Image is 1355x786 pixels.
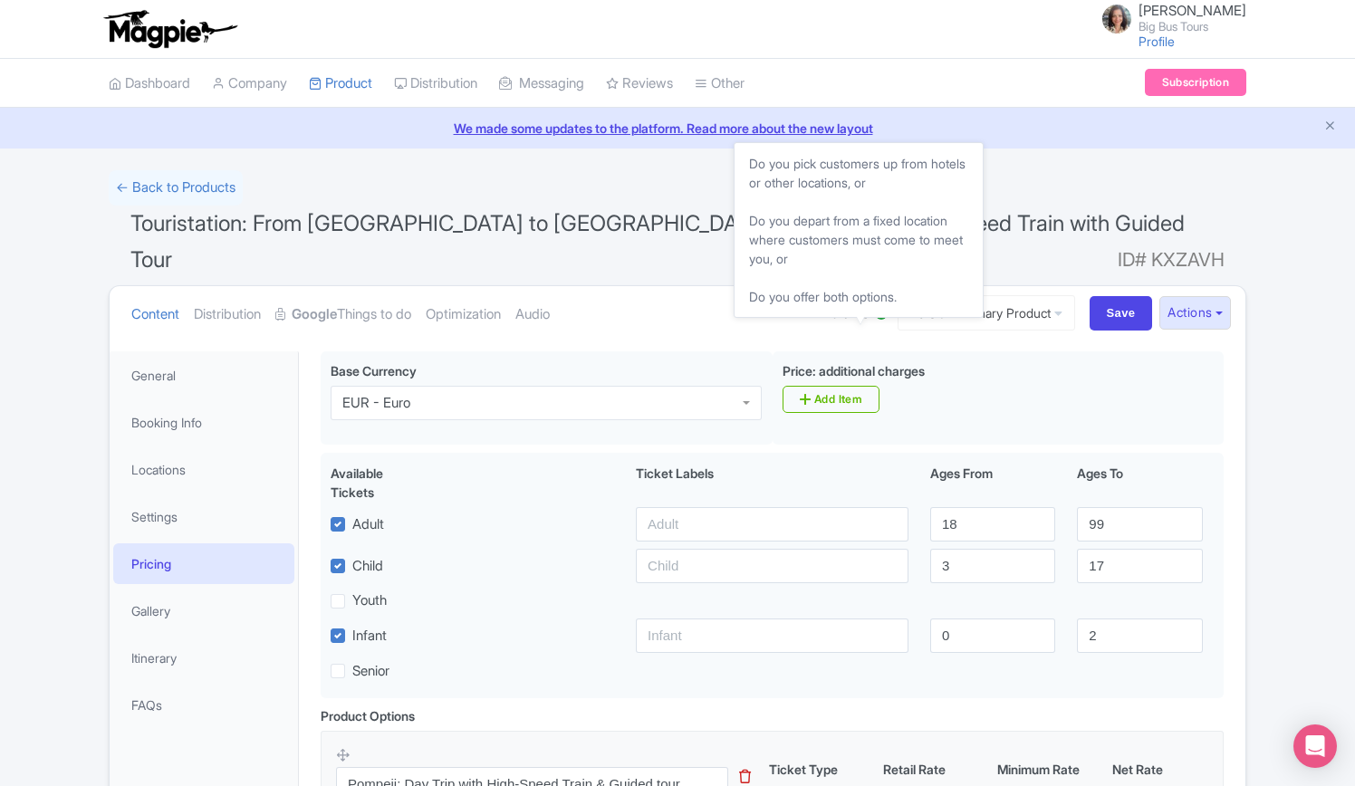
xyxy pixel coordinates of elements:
[1323,117,1337,138] button: Close announcement
[109,170,243,206] a: ← Back to Products
[352,514,384,535] label: Adult
[876,760,990,779] div: Retail Rate
[113,355,294,396] a: General
[426,286,501,343] a: Optimization
[783,386,879,413] a: Add Item
[898,295,1075,331] a: Version: Primary Product
[212,59,287,109] a: Company
[131,286,179,343] a: Content
[606,59,673,109] a: Reviews
[749,154,968,306] div: Do you pick customers up from hotels or other locations, or Do you depart from a fixed location w...
[113,496,294,537] a: Settings
[321,706,415,725] div: Product Options
[342,395,410,411] div: EUR - Euro
[113,543,294,584] a: Pricing
[352,556,383,577] label: Child
[625,464,919,502] div: Ticket Labels
[100,9,240,49] img: logo-ab69f6fb50320c5b225c76a69d11143b.png
[1091,4,1246,33] a: [PERSON_NAME] Big Bus Tours
[331,464,428,502] div: Available Tickets
[636,507,908,542] input: Adult
[352,661,389,682] label: Senior
[636,618,908,653] input: Infant
[113,449,294,490] a: Locations
[113,590,294,631] a: Gallery
[1105,760,1219,779] div: Net Rate
[1066,464,1213,502] div: Ages To
[1139,21,1246,33] small: Big Bus Tours
[762,760,876,779] div: Ticket Type
[352,626,387,647] label: Infant
[394,59,477,109] a: Distribution
[1139,34,1175,49] a: Profile
[331,363,417,379] span: Base Currency
[499,59,584,109] a: Messaging
[275,286,411,343] a: GoogleThings to do
[1118,242,1225,278] span: ID# KXZAVH
[919,464,1066,502] div: Ages From
[1145,69,1246,96] a: Subscription
[783,361,925,380] label: Price: additional charges
[130,210,1185,273] span: Touristation: From [GEOGRAPHIC_DATA] to [GEOGRAPHIC_DATA]: Day Trip by High-Speed Train with Guid...
[1159,296,1231,330] button: Actions
[1139,2,1246,19] span: [PERSON_NAME]
[194,286,261,343] a: Distribution
[1090,296,1153,331] input: Save
[990,760,1104,779] div: Minimum Rate
[1102,5,1131,34] img: jfp7o2nd6rbrsspqilhl.jpg
[1293,724,1337,768] div: Open Intercom Messenger
[113,685,294,725] a: FAQs
[695,59,745,109] a: Other
[352,590,387,611] label: Youth
[11,119,1344,138] a: We made some updates to the platform. Read more about the new layout
[113,402,294,443] a: Booking Info
[292,304,337,325] strong: Google
[309,59,372,109] a: Product
[109,59,190,109] a: Dashboard
[636,549,908,583] input: Child
[113,637,294,678] a: Itinerary
[515,286,550,343] a: Audio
